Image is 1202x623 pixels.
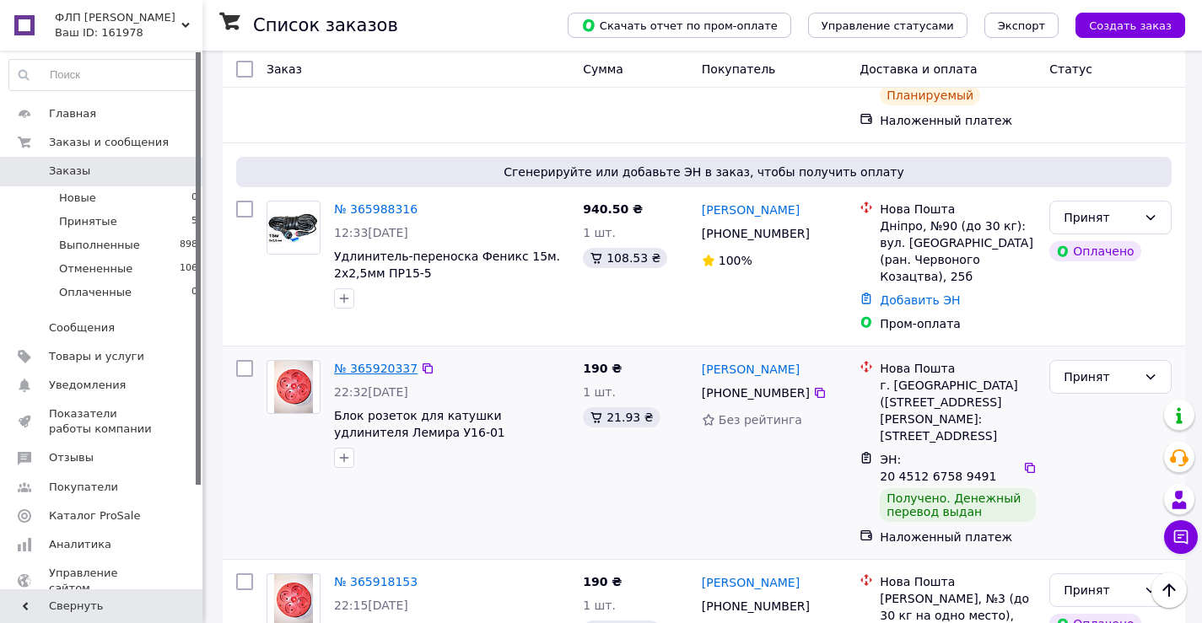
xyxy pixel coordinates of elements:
div: Принят [1064,581,1137,599]
span: Отмененные [59,261,132,277]
a: [PERSON_NAME] [702,574,800,591]
div: Оплачено [1049,241,1140,261]
span: Статус [1049,62,1092,76]
span: Без рейтинга [719,413,802,427]
button: Создать заказ [1075,13,1185,38]
span: Новые [59,191,96,206]
span: Доставка и оплата [860,62,977,76]
span: 898 [180,238,197,253]
span: Уведомления [49,378,126,393]
a: Удлинитель-переноска Феникс 15м. 2х2,5мм ПР15-5 [334,250,560,280]
span: Оплаченные [59,285,132,300]
span: 106 [180,261,197,277]
img: Фото товару [267,211,320,244]
div: г. [GEOGRAPHIC_DATA] ([STREET_ADDRESS][PERSON_NAME]: [STREET_ADDRESS] [880,377,1036,444]
a: Фото товару [267,201,321,255]
span: 0 [191,285,197,300]
span: Принятые [59,214,117,229]
div: [PHONE_NUMBER] [698,222,813,245]
button: Скачать отчет по пром-оплате [568,13,791,38]
span: Заказ [267,62,302,76]
div: Ваш ID: 161978 [55,25,202,40]
div: Планируемый [880,85,980,105]
span: Сумма [583,62,623,76]
span: 940.50 ₴ [583,202,643,216]
span: Показатели работы компании [49,406,156,437]
div: [PHONE_NUMBER] [698,381,813,405]
span: Заказы [49,164,90,179]
button: Экспорт [984,13,1059,38]
a: [PERSON_NAME] [702,361,800,378]
span: 100% [719,254,752,267]
div: 108.53 ₴ [583,248,667,268]
span: Отзывы [49,450,94,465]
span: Управление сайтом [49,566,156,596]
span: Покупатель [702,62,776,76]
span: 5 [191,214,197,229]
span: 1 шт. [583,599,616,612]
span: Скачать отчет по пром-оплате [581,18,778,33]
img: Фото товару [274,361,314,413]
div: Получено. Денежный перевод выдан [880,488,1036,522]
div: [PHONE_NUMBER] [698,594,813,618]
a: Добавить ЭН [880,293,960,307]
div: Наложенный платеж [880,112,1036,129]
button: Чат с покупателем [1164,520,1198,554]
input: Поиск [9,60,198,90]
span: 1 шт. [583,385,616,399]
span: ЭН: 20 4512 6758 9491 [880,453,996,483]
span: 22:32[DATE] [334,385,408,399]
a: Создать заказ [1059,18,1185,31]
span: 0 [191,191,197,206]
span: ФЛП Остапец Д. В. [55,10,181,25]
button: Управление статусами [808,13,968,38]
a: [PERSON_NAME] [702,201,800,218]
span: Создать заказ [1089,19,1172,32]
div: Принят [1064,208,1137,227]
a: Фото товару [267,360,321,414]
span: Аналитика [49,537,111,552]
span: Покупатели [49,480,118,495]
span: Экспорт [998,19,1045,32]
span: 12:33[DATE] [334,226,408,239]
span: Заказы и сообщения [49,135,169,150]
div: Принят [1064,368,1137,386]
span: Главная [49,106,96,121]
span: Товары и услуги [49,349,144,364]
a: Блок розеток для катушки удлинителя Лемира У16-01 [334,409,505,439]
span: Сгенерируйте или добавьте ЭН в заказ, чтобы получить оплату [243,164,1165,180]
div: Дніпро, №90 (до 30 кг): вул. [GEOGRAPHIC_DATA] (ран. Червоного Козацтва), 25б [880,218,1036,285]
span: Управление статусами [822,19,954,32]
h1: Список заказов [253,15,398,35]
a: № 365988316 [334,202,418,216]
div: Наложенный платеж [880,529,1036,545]
button: Наверх [1151,572,1187,608]
a: № 365918153 [334,575,418,588]
span: 190 ₴ [583,362,622,375]
div: Пром-оплата [880,315,1036,332]
div: Нова Пошта [880,573,1036,590]
span: Каталог ProSale [49,508,140,524]
div: Нова Пошта [880,201,1036,218]
span: 22:15[DATE] [334,599,408,612]
div: 21.93 ₴ [583,407,660,427]
div: Нова Пошта [880,360,1036,377]
span: 190 ₴ [583,575,622,588]
a: № 365920337 [334,362,418,375]
span: Сообщения [49,320,115,336]
span: 1 шт. [583,226,616,239]
span: Выполненные [59,238,140,253]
